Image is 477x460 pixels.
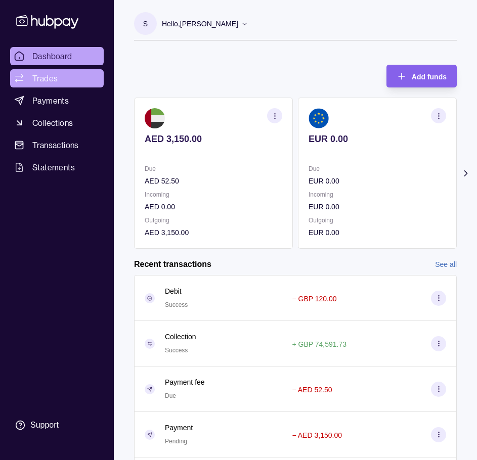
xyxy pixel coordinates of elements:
span: Statements [32,161,75,173]
div: Support [30,420,59,431]
p: AED 3,150.00 [145,133,282,145]
a: Payments [10,91,104,110]
button: Add funds [386,65,457,87]
p: S [143,18,148,29]
a: Dashboard [10,47,104,65]
p: EUR 0.00 [309,175,446,187]
span: Add funds [412,73,447,81]
p: AED 3,150.00 [145,227,282,238]
a: Support [10,415,104,436]
p: EUR 0.00 [309,227,446,238]
p: EUR 0.00 [309,133,446,145]
span: Collections [32,117,73,129]
p: EUR 0.00 [309,201,446,212]
a: Transactions [10,136,104,154]
p: − AED 52.50 [292,386,332,394]
a: Collections [10,114,104,132]
p: Outgoing [145,215,282,226]
p: Hello, [PERSON_NAME] [162,18,238,29]
p: AED 52.50 [145,175,282,187]
p: Incoming [309,189,446,200]
p: Payment fee [165,377,205,388]
p: Collection [165,331,196,342]
p: AED 0.00 [145,201,282,212]
span: Pending [165,438,187,445]
p: Outgoing [309,215,446,226]
p: − AED 3,150.00 [292,431,341,439]
span: Trades [32,72,58,84]
span: Dashboard [32,50,72,62]
h2: Recent transactions [134,259,211,270]
p: + GBP 74,591.73 [292,340,346,348]
p: − GBP 120.00 [292,295,336,303]
a: Trades [10,69,104,87]
span: Payments [32,95,69,107]
p: Incoming [145,189,282,200]
a: Statements [10,158,104,176]
span: Success [165,301,188,308]
p: Due [309,163,446,174]
span: Due [165,392,176,399]
p: Due [145,163,282,174]
img: ae [145,108,165,128]
img: eu [309,108,329,128]
a: See all [435,259,457,270]
span: Transactions [32,139,79,151]
span: Success [165,347,188,354]
p: Debit [165,286,188,297]
p: Payment [165,422,193,433]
